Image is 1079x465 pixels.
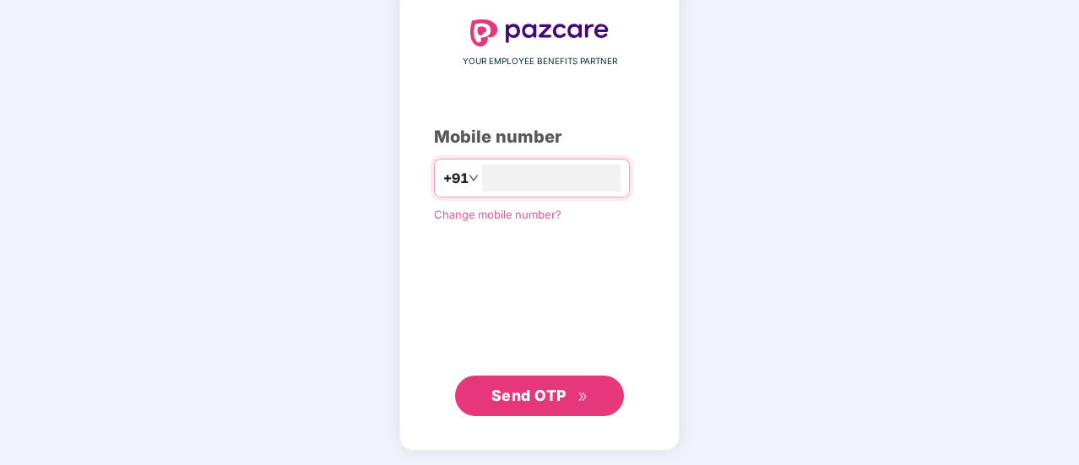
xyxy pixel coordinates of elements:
[577,392,588,403] span: double-right
[463,55,617,68] span: YOUR EMPLOYEE BENEFITS PARTNER
[469,173,479,183] span: down
[470,19,609,46] img: logo
[443,168,469,189] span: +91
[455,376,624,416] button: Send OTPdouble-right
[434,124,645,150] div: Mobile number
[491,387,567,404] span: Send OTP
[434,208,561,221] a: Change mobile number?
